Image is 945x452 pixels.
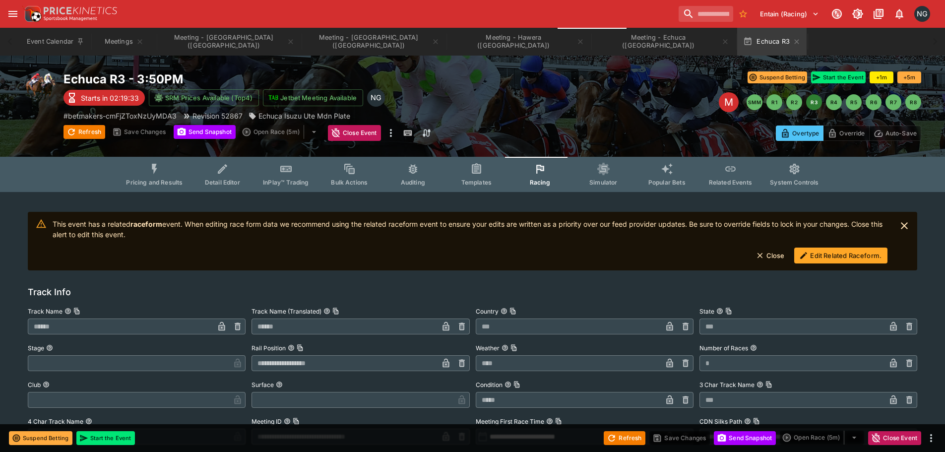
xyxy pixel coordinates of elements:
span: Pricing and Results [126,179,183,186]
p: 3 Char Track Name [699,381,755,389]
button: Track Name (Translated)Copy To Clipboard [323,308,330,315]
button: Close Event [328,125,381,141]
button: Send Snapshot [714,431,776,445]
button: StateCopy To Clipboard [716,308,723,315]
div: Nick Goss [914,6,930,22]
button: open drawer [4,5,22,23]
nav: pagination navigation [747,94,921,110]
button: Copy To Clipboard [293,418,300,425]
button: SMM [747,94,762,110]
button: Override [823,126,869,141]
div: Edit Meeting [719,92,739,112]
button: close [895,217,913,235]
button: Meeting IDCopy To Clipboard [284,418,291,425]
button: CountryCopy To Clipboard [501,308,507,315]
button: R4 [826,94,842,110]
p: Override [839,128,865,138]
button: R1 [766,94,782,110]
button: Copy To Clipboard [73,308,80,315]
button: Echuca R3 [737,28,807,56]
button: SRM Prices Available (Top4) [149,89,259,106]
button: Number of Races [750,344,757,351]
strong: raceform [130,220,162,228]
button: Copy To Clipboard [513,381,520,388]
button: Meeting First Race TimeCopy To Clipboard [546,418,553,425]
span: Popular Bets [648,179,686,186]
button: Suspend Betting [748,71,807,83]
button: R7 [885,94,901,110]
p: Country [476,307,499,316]
button: No Bookmarks [735,6,751,22]
button: Close [751,248,791,263]
button: Event Calendar [21,28,90,56]
button: ConditionCopy To Clipboard [504,381,511,388]
span: System Controls [770,179,819,186]
span: InPlay™ Trading [263,179,309,186]
button: Surface [276,381,283,388]
button: Connected to PK [828,5,846,23]
button: WeatherCopy To Clipboard [502,344,508,351]
div: Event type filters [118,157,826,192]
button: Notifications [890,5,908,23]
p: Condition [476,381,503,389]
img: PriceKinetics Logo [22,4,42,24]
button: more [385,125,397,141]
button: Refresh [604,431,645,445]
button: Copy To Clipboard [753,418,760,425]
p: Weather [476,344,500,352]
span: Detail Editor [205,179,240,186]
div: Start From [776,126,921,141]
span: Related Events [709,179,752,186]
button: Nick Goss [911,3,933,25]
p: Rail Position [252,344,286,352]
button: Start the Event [76,431,135,445]
button: Documentation [870,5,887,23]
button: Toggle light/dark mode [849,5,867,23]
p: Stage [28,344,44,352]
button: Copy To Clipboard [555,418,562,425]
img: PriceKinetics [44,7,117,14]
p: Track Name (Translated) [252,307,321,316]
button: Rail PositionCopy To Clipboard [288,344,295,351]
button: R8 [905,94,921,110]
button: Select Tenant [754,6,825,22]
button: CDN Silks PathCopy To Clipboard [744,418,751,425]
p: Surface [252,381,274,389]
button: 4 Char Track Name [85,418,92,425]
button: Meetings [92,28,156,56]
button: Start the Event [811,71,866,83]
button: Refresh [63,125,105,139]
span: Bulk Actions [331,179,368,186]
button: R3 [806,94,822,110]
button: Copy To Clipboard [332,308,339,315]
button: R5 [846,94,862,110]
p: Track Name [28,307,63,316]
button: more [925,432,937,444]
button: Copy To Clipboard [509,308,516,315]
button: Auto-Save [869,126,921,141]
span: Auditing [401,179,425,186]
button: Meeting - Ashburton (NZ) [158,28,301,56]
span: Simulator [589,179,617,186]
button: Copy To Clipboard [765,381,772,388]
button: Overtype [776,126,823,141]
button: Meeting - Echuca (AUS) [592,28,735,56]
p: CDN Silks Path [699,417,742,426]
p: Copy To Clipboard [63,111,177,121]
p: Revision 52867 [192,111,243,121]
div: Echuca Isuzu Ute Mdn Plate [249,111,350,121]
div: Nick Goss [367,89,385,107]
div: split button [240,125,324,139]
p: Club [28,381,41,389]
button: Jetbet Meeting Available [263,89,363,106]
button: Suspend Betting [9,431,72,445]
img: horse_racing.png [24,71,56,103]
p: Starts in 02:19:33 [81,93,139,103]
div: split button [780,431,864,445]
button: Club [43,381,50,388]
p: Echuca Isuzu Ute Mdn Plate [258,111,350,121]
button: Copy To Clipboard [510,344,517,351]
button: Close Event [868,431,921,445]
p: Overtype [792,128,819,138]
button: R2 [786,94,802,110]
